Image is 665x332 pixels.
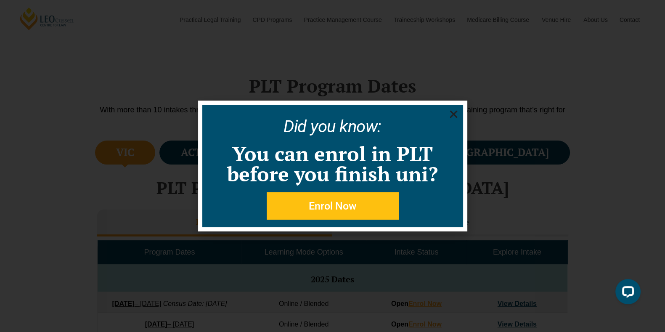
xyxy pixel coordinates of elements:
a: Enrol Now [267,192,399,220]
a: Did you know: [283,117,382,136]
iframe: LiveChat chat widget [609,276,644,311]
a: Close [448,109,459,120]
a: You can enrol in PLT before you finish uni? [227,140,438,187]
span: Enrol Now [309,201,357,211]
